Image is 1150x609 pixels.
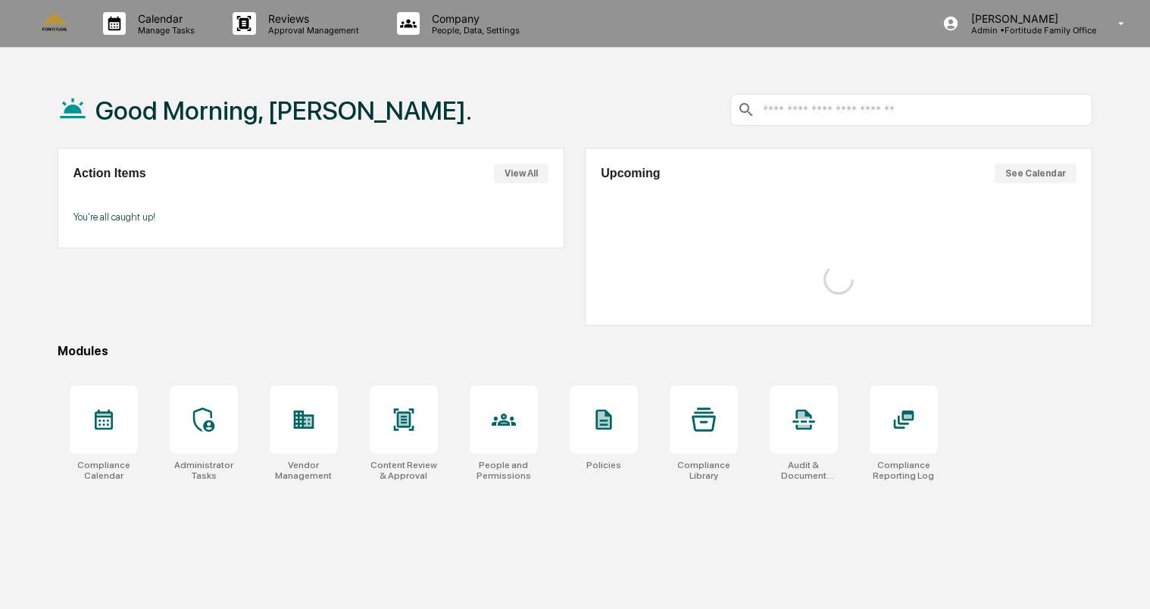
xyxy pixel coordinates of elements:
button: View All [494,164,548,183]
div: Policies [586,460,621,470]
h2: Action Items [73,167,146,180]
p: Reviews [256,12,367,25]
p: Company [420,12,527,25]
h1: Good Morning, [PERSON_NAME]. [95,95,472,126]
div: People and Permissions [470,460,538,481]
p: People, Data, Settings [420,25,527,36]
button: See Calendar [995,164,1077,183]
div: Vendor Management [270,460,338,481]
div: Compliance Calendar [70,460,138,481]
div: Modules [58,344,1092,358]
p: Approval Management [256,25,367,36]
img: logo [36,14,73,33]
p: You're all caught up! [73,211,548,223]
p: Admin • Fortitude Family Office [959,25,1096,36]
div: Compliance Library [670,460,738,481]
div: Administrator Tasks [170,460,238,481]
div: Content Review & Approval [370,460,438,481]
p: [PERSON_NAME] [959,12,1096,25]
p: Manage Tasks [126,25,202,36]
p: Calendar [126,12,202,25]
h2: Upcoming [601,167,660,180]
div: Compliance Reporting Log [870,460,938,481]
div: Audit & Document Logs [770,460,838,481]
